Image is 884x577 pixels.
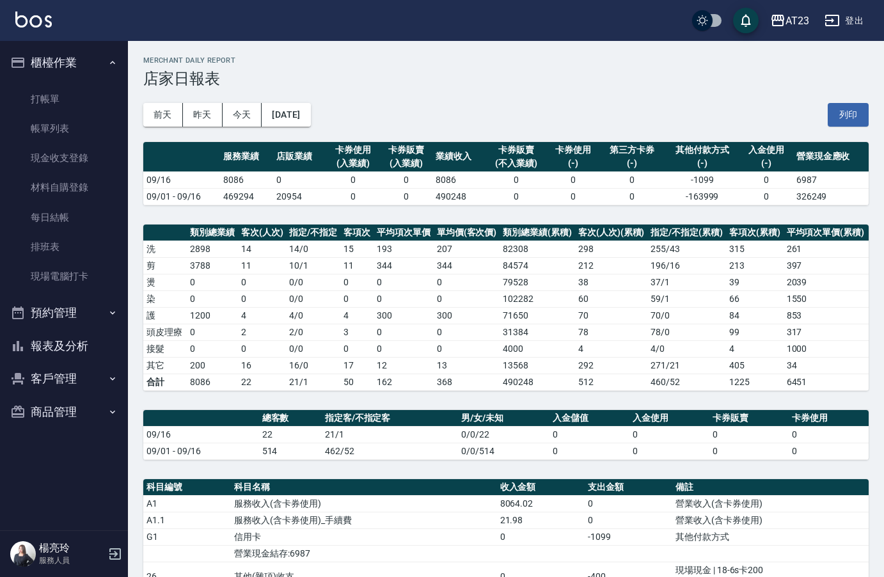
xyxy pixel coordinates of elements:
[726,225,784,241] th: 客項次(累積)
[340,290,374,307] td: 0
[39,542,104,555] h5: 楊亮玲
[143,528,231,545] td: G1
[187,340,238,357] td: 0
[340,324,374,340] td: 3
[340,357,374,374] td: 17
[432,171,485,188] td: 8086
[765,8,814,34] button: AT23
[547,188,600,205] td: 0
[784,225,868,241] th: 平均項次單價(累積)
[497,512,585,528] td: 21.98
[647,225,726,241] th: 指定/不指定(累積)
[286,307,340,324] td: 4 / 0
[286,257,340,274] td: 10 / 1
[672,528,869,545] td: 其他付款方式
[143,171,220,188] td: 09/16
[187,324,238,340] td: 0
[575,241,648,257] td: 298
[379,188,432,205] td: 0
[600,171,665,188] td: 0
[340,225,374,241] th: 客項次
[672,495,869,512] td: 營業收入(含卡券使用)
[143,274,187,290] td: 燙
[5,84,123,114] a: 打帳單
[740,171,793,188] td: 0
[273,142,326,172] th: 店販業績
[434,340,500,357] td: 0
[187,307,238,324] td: 1200
[434,241,500,257] td: 207
[726,257,784,274] td: 213
[575,324,648,340] td: 78
[374,374,434,390] td: 162
[143,307,187,324] td: 護
[489,143,544,157] div: 卡券販賣
[500,307,575,324] td: 71650
[432,188,485,205] td: 490248
[231,545,496,562] td: 營業現金結存:6987
[143,410,869,460] table: a dense table
[238,357,287,374] td: 16
[789,410,869,427] th: 卡券使用
[273,171,326,188] td: 0
[329,143,376,157] div: 卡券使用
[143,426,259,443] td: 09/16
[5,329,123,363] button: 報表及分析
[575,340,648,357] td: 4
[434,257,500,274] td: 344
[784,241,868,257] td: 261
[497,528,585,545] td: 0
[286,241,340,257] td: 14 / 0
[726,290,784,307] td: 66
[784,324,868,340] td: 317
[238,225,287,241] th: 客次(人次)
[434,225,500,241] th: 單均價(客次價)
[603,157,661,170] div: (-)
[238,307,287,324] td: 4
[220,188,273,205] td: 469294
[575,225,648,241] th: 客次(人次)(累積)
[575,274,648,290] td: 38
[828,103,869,127] button: 列印
[500,357,575,374] td: 13568
[187,225,238,241] th: 類別總業績
[789,426,869,443] td: 0
[585,528,672,545] td: -1099
[726,340,784,357] td: 4
[231,479,496,496] th: 科目名稱
[458,426,549,443] td: 0/0/22
[39,555,104,566] p: 服務人員
[379,171,432,188] td: 0
[550,157,597,170] div: (-)
[286,225,340,241] th: 指定/不指定
[485,171,547,188] td: 0
[238,241,287,257] td: 14
[5,203,123,232] a: 每日結帳
[432,142,485,172] th: 業績收入
[726,307,784,324] td: 84
[286,324,340,340] td: 2 / 0
[726,357,784,374] td: 405
[665,171,740,188] td: -1099
[238,290,287,307] td: 0
[238,257,287,274] td: 11
[383,157,429,170] div: (入業績)
[286,290,340,307] td: 0 / 0
[231,495,496,512] td: 服務收入(含卡券使用)
[500,374,575,390] td: 490248
[668,157,737,170] div: (-)
[647,290,726,307] td: 59 / 1
[793,142,869,172] th: 營業現金應收
[603,143,661,157] div: 第三方卡券
[743,157,790,170] div: (-)
[647,357,726,374] td: 271 / 21
[5,114,123,143] a: 帳單列表
[497,495,585,512] td: 8064.02
[5,173,123,202] a: 材料自購登錄
[585,512,672,528] td: 0
[374,357,434,374] td: 12
[784,274,868,290] td: 2039
[143,479,231,496] th: 科目編號
[231,528,496,545] td: 信用卡
[5,46,123,79] button: 櫃檯作業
